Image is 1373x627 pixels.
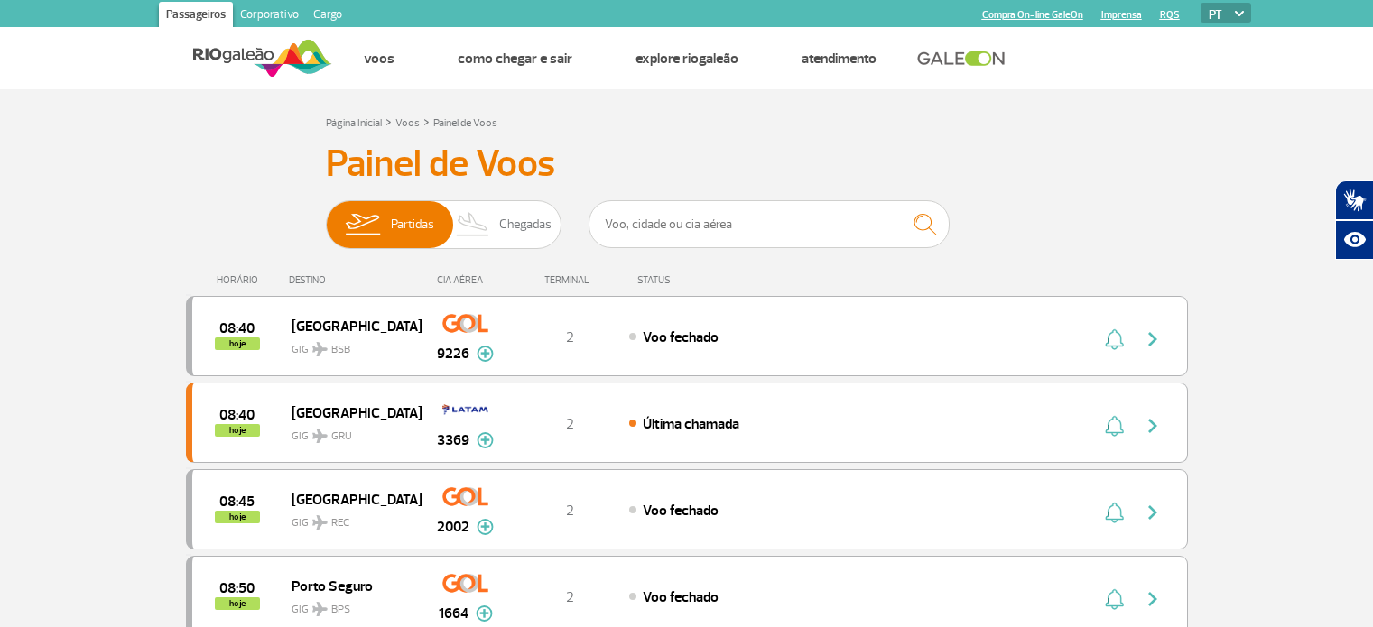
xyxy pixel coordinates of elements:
a: Voos [395,116,420,130]
span: 3369 [437,429,469,451]
span: 2025-08-28 08:40:00 [219,409,255,421]
button: Abrir recursos assistivos. [1335,220,1373,260]
img: sino-painel-voo.svg [1105,502,1124,523]
img: mais-info-painel-voo.svg [477,432,494,448]
a: Atendimento [802,50,877,68]
span: Voo fechado [643,328,719,346]
span: Partidas [391,201,434,248]
span: 1664 [439,603,468,624]
span: 2 [566,502,574,520]
a: RQS [1160,9,1180,21]
a: Cargo [306,2,349,31]
img: sino-painel-voo.svg [1105,588,1124,610]
span: BPS [331,602,350,618]
span: hoje [215,337,260,350]
div: DESTINO [289,274,421,286]
span: GIG [292,505,407,531]
button: Abrir tradutor de língua de sinais. [1335,180,1373,220]
span: GIG [292,419,407,445]
span: BSB [331,342,350,358]
h3: Painel de Voos [326,142,1048,187]
span: [GEOGRAPHIC_DATA] [292,401,407,424]
img: mais-info-painel-voo.svg [477,519,494,535]
span: Última chamada [643,415,739,433]
span: [GEOGRAPHIC_DATA] [292,314,407,337]
img: seta-direita-painel-voo.svg [1142,415,1164,437]
span: Voo fechado [643,502,719,520]
span: Chegadas [499,201,552,248]
span: REC [331,515,349,531]
span: 2 [566,328,574,346]
span: 2025-08-28 08:45:00 [219,495,255,508]
img: sino-painel-voo.svg [1105,328,1124,350]
div: STATUS [628,274,775,286]
span: 9226 [437,343,469,364]
div: CIA AÉREA [421,274,511,286]
img: destiny_airplane.svg [312,429,328,443]
span: GIG [292,332,407,358]
img: destiny_airplane.svg [312,515,328,530]
span: [GEOGRAPHIC_DATA] [292,487,407,511]
img: seta-direita-painel-voo.svg [1142,328,1164,350]
div: TERMINAL [511,274,628,286]
span: hoje [215,511,260,523]
a: Explore RIOgaleão [635,50,738,68]
img: sino-painel-voo.svg [1105,415,1124,437]
a: Passageiros [159,2,233,31]
a: Compra On-line GaleOn [982,9,1083,21]
a: > [423,111,430,132]
a: Painel de Voos [433,116,497,130]
div: HORÁRIO [191,274,290,286]
a: > [385,111,392,132]
a: Voos [364,50,394,68]
img: seta-direita-painel-voo.svg [1142,502,1164,523]
img: seta-direita-painel-voo.svg [1142,588,1164,610]
span: 2025-08-28 08:50:00 [219,582,255,595]
span: Porto Seguro [292,574,407,597]
span: GRU [331,429,352,445]
span: 2 [566,415,574,433]
div: Plugin de acessibilidade da Hand Talk. [1335,180,1373,260]
span: hoje [215,597,260,610]
img: slider-embarque [334,201,391,248]
img: destiny_airplane.svg [312,602,328,616]
a: Imprensa [1101,9,1142,21]
a: Página Inicial [326,116,382,130]
a: Corporativo [233,2,306,31]
span: hoje [215,424,260,437]
span: GIG [292,592,407,618]
img: destiny_airplane.svg [312,342,328,356]
img: mais-info-painel-voo.svg [477,346,494,362]
span: 2 [566,588,574,606]
span: 2025-08-28 08:40:00 [219,322,255,335]
span: 2002 [437,516,469,538]
img: slider-desembarque [447,201,500,248]
img: mais-info-painel-voo.svg [476,605,493,622]
input: Voo, cidade ou cia aérea [589,200,950,248]
a: Como chegar e sair [458,50,572,68]
span: Voo fechado [643,588,719,606]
